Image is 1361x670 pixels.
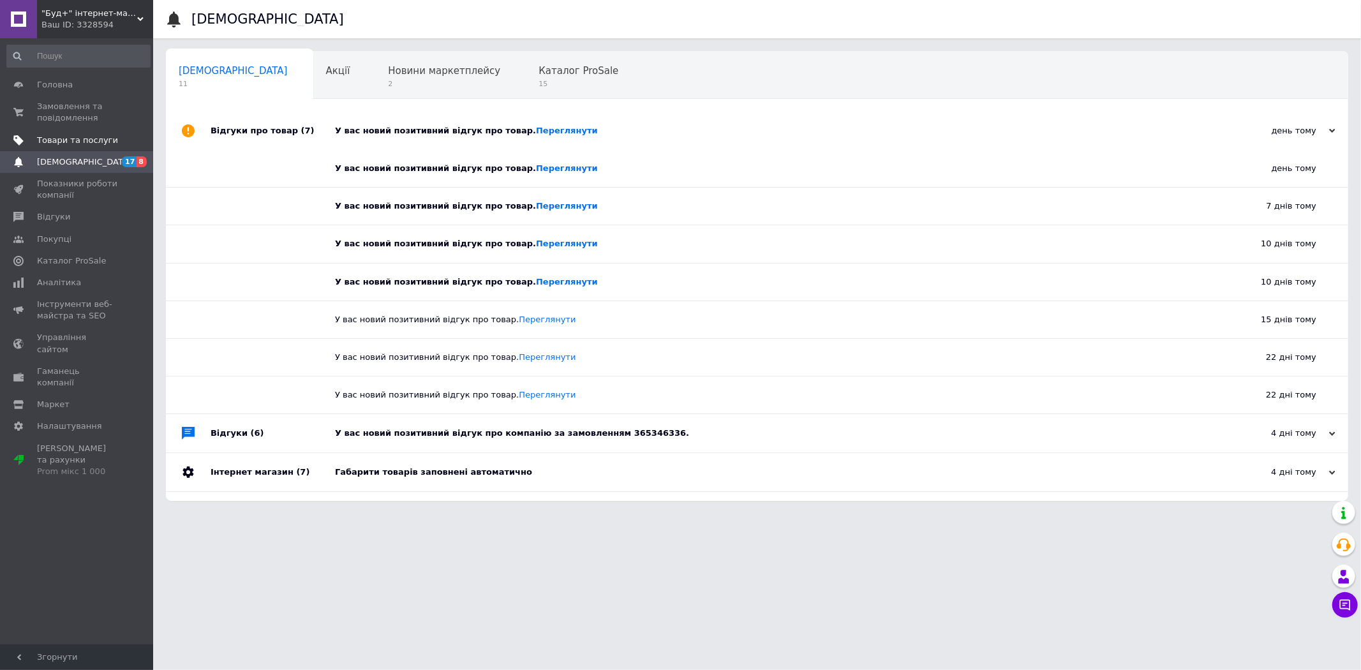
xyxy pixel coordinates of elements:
span: Інструменти веб-майстра та SEO [37,299,118,322]
a: Переглянути [519,390,576,399]
span: Управління сайтом [37,332,118,355]
span: Каталог ProSale [37,255,106,267]
div: Prom мікс 1 000 [37,466,118,477]
div: У вас новий позитивний відгук про товар. [335,200,1189,212]
input: Пошук [6,45,151,68]
div: Габарити товарів заповнені автоматично [335,466,1208,478]
span: Каталог ProSale [539,65,618,77]
a: Переглянути [536,201,598,211]
div: 7 днів тому [1189,188,1348,225]
span: Товари та послуги [37,135,118,146]
div: 10 днів тому [1189,225,1348,262]
div: 4 дні тому [1208,428,1335,439]
span: (6) [251,428,264,438]
span: Головна [37,79,73,91]
div: Ваш ID: 3328594 [41,19,153,31]
div: день тому [1189,150,1348,187]
div: У вас новий позитивний відгук про компанію за замовленням 365346336. [335,428,1208,439]
div: 15 днів тому [1189,301,1348,338]
span: Аналітика [37,277,81,288]
div: У вас новий позитивний відгук про товар. [335,276,1189,288]
a: Переглянути [536,126,598,135]
div: У вас новий позитивний відгук про товар. [335,125,1208,137]
span: [PERSON_NAME] та рахунки [37,443,118,478]
div: 4 дні тому [1208,466,1335,478]
div: У вас новий позитивний відгук про товар. [335,352,1189,363]
div: 22 дні тому [1189,339,1348,376]
span: Акції [326,65,350,77]
span: Показники роботи компанії [37,178,118,201]
span: Гаманець компанії [37,366,118,389]
span: Новини маркетплейсу [388,65,500,77]
h1: [DEMOGRAPHIC_DATA] [191,11,344,27]
div: У вас новий позитивний відгук про товар. [335,238,1189,249]
span: (7) [296,467,309,477]
span: 8 [137,156,147,167]
div: У вас новий позитивний відгук про товар. [335,314,1189,325]
span: Покупці [37,234,71,245]
span: Налаштування [37,421,102,432]
div: Відгуки про товар [211,112,335,150]
span: [DEMOGRAPHIC_DATA] [37,156,131,168]
button: Чат з покупцем [1332,592,1358,618]
a: Переглянути [536,163,598,173]
a: Переглянути [519,315,576,324]
span: "Буд+" інтернет-магазин інструментів та лебідок [41,8,137,19]
span: 2 [388,79,500,89]
span: Відгуки [37,211,70,223]
span: 11 [179,79,288,89]
span: 17 [122,156,137,167]
div: день тому [1208,125,1335,137]
div: Відгуки [211,414,335,452]
span: 15 [539,79,618,89]
span: [DEMOGRAPHIC_DATA] [179,65,288,77]
div: У вас новий позитивний відгук про товар. [335,163,1189,174]
span: Маркет [37,399,70,410]
a: Переглянути [519,352,576,362]
div: 22 дні тому [1189,376,1348,413]
a: Переглянути [536,277,598,287]
div: 10 днів тому [1189,264,1348,301]
span: Замовлення та повідомлення [37,101,118,124]
div: У вас новий позитивний відгук про товар. [335,389,1189,401]
div: Інтернет магазин [211,453,335,491]
span: (7) [301,126,315,135]
a: Переглянути [536,239,598,248]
